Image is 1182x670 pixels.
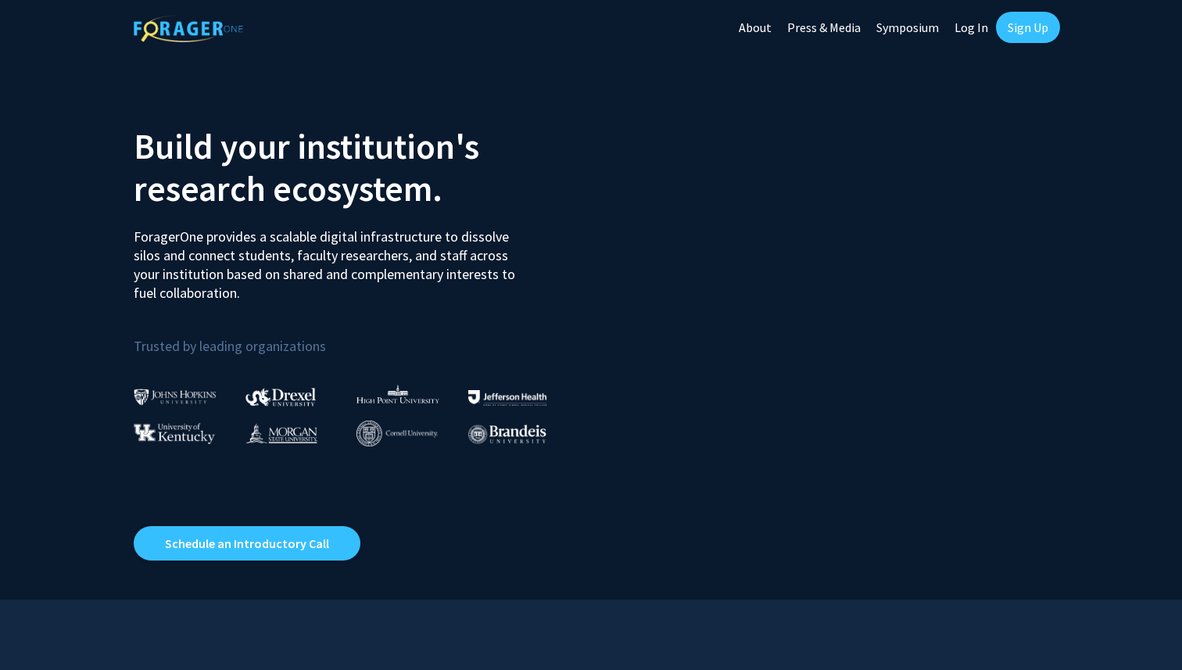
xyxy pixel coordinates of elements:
a: Opens in a new tab [134,526,360,561]
img: High Point University [356,385,439,403]
img: Brandeis University [468,425,546,444]
a: Sign Up [996,12,1060,43]
img: ForagerOne Logo [134,15,243,42]
p: ForagerOne provides a scalable digital infrastructure to dissolve silos and connect students, fac... [134,216,526,303]
img: Morgan State University [245,423,317,443]
img: Thomas Jefferson University [468,390,546,405]
img: Drexel University [245,388,316,406]
h2: Build your institution's research ecosystem. [134,125,579,210]
img: University of Kentucky [134,423,215,444]
p: Trusted by leading organizations [134,315,579,358]
img: Cornell University [356,421,438,446]
img: Johns Hopkins University [134,389,217,405]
